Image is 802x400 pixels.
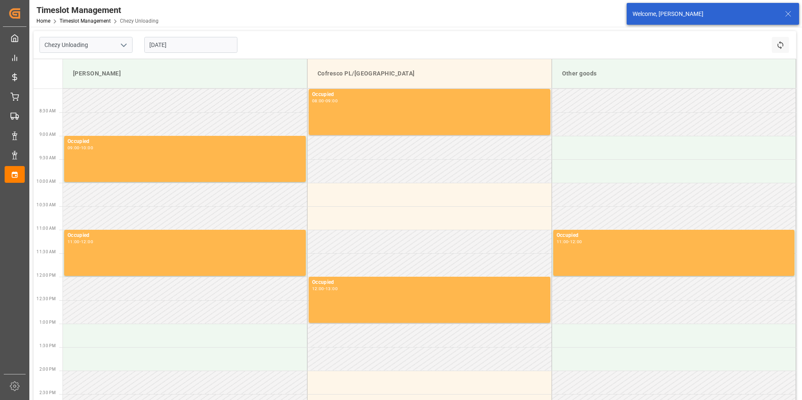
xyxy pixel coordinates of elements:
span: 2:30 PM [39,390,56,395]
span: 9:00 AM [39,132,56,137]
span: 1:00 PM [39,320,56,325]
button: open menu [117,39,130,52]
div: 11:00 [557,240,569,244]
div: Occupied [312,278,547,287]
div: 12:00 [570,240,582,244]
div: Occupied [557,231,792,240]
span: 12:00 PM [36,273,56,278]
div: Other goods [559,66,789,81]
span: 11:00 AM [36,226,56,231]
span: 10:00 AM [36,179,56,184]
div: [PERSON_NAME] [70,66,300,81]
div: Cofresco PL/[GEOGRAPHIC_DATA] [314,66,545,81]
span: 8:30 AM [39,109,56,113]
a: Timeslot Management [60,18,111,24]
div: 10:00 [81,146,93,150]
span: 9:30 AM [39,156,56,160]
div: 09:00 [325,99,338,103]
div: - [324,287,325,291]
span: 11:30 AM [36,249,56,254]
span: 12:30 PM [36,296,56,301]
div: Occupied [68,138,302,146]
span: 2:00 PM [39,367,56,371]
div: - [568,240,570,244]
span: 10:30 AM [36,203,56,207]
div: 11:00 [68,240,80,244]
div: - [80,146,81,150]
input: DD.MM.YYYY [144,37,237,53]
div: 12:00 [81,240,93,244]
div: 08:00 [312,99,324,103]
span: 1:30 PM [39,343,56,348]
input: Type to search/select [39,37,133,53]
div: 09:00 [68,146,80,150]
div: Occupied [68,231,302,240]
div: 13:00 [325,287,338,291]
div: - [80,240,81,244]
div: Occupied [312,91,547,99]
div: Timeslot Management [36,4,159,16]
div: 12:00 [312,287,324,291]
div: Welcome, [PERSON_NAME] [633,10,777,18]
a: Home [36,18,50,24]
div: - [324,99,325,103]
